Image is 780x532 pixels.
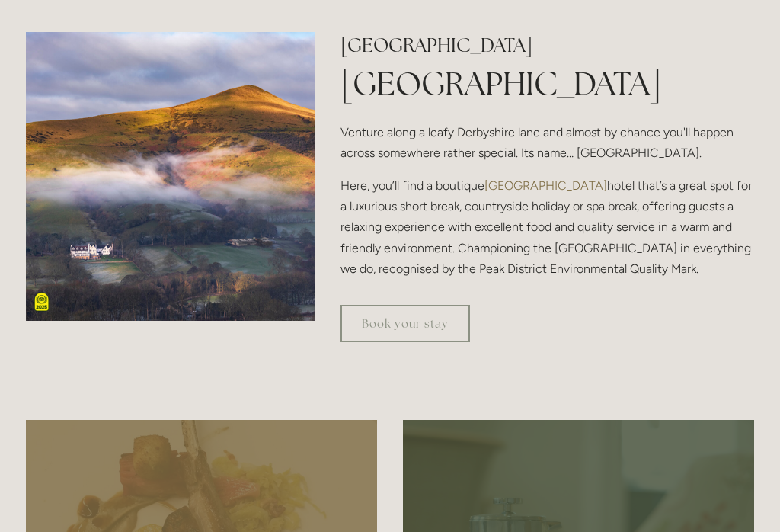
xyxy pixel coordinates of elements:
[26,32,315,321] img: Peak District National Park- misty Lose Hill View. Losehill House
[340,61,754,106] h1: [GEOGRAPHIC_DATA]
[340,122,754,163] p: Venture along a leafy Derbyshire lane and almost by chance you'll happen across somewhere rather ...
[484,178,607,193] a: [GEOGRAPHIC_DATA]
[340,305,470,342] a: Book your stay
[340,175,754,279] p: Here, you’ll find a boutique hotel that’s a great spot for a luxurious short break, countryside h...
[340,32,754,59] h2: [GEOGRAPHIC_DATA]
